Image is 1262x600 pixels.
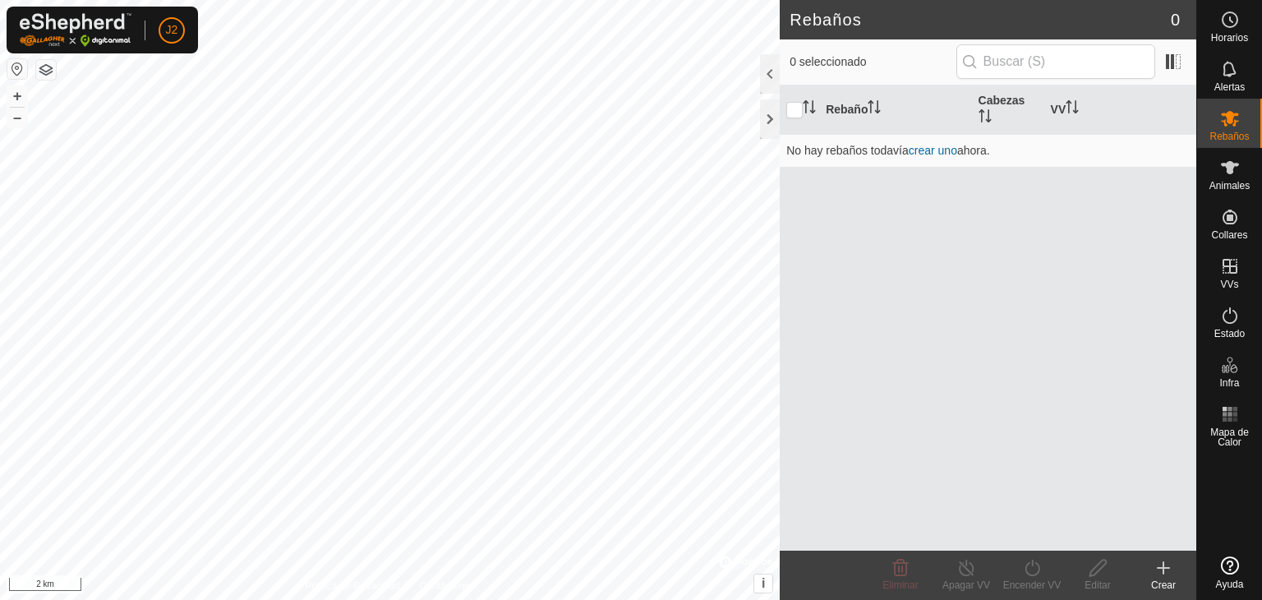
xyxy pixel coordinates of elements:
p-sorticon: Activar para ordenar [803,103,816,116]
span: J2 [166,21,178,39]
button: Capas del Mapa [36,60,56,80]
span: Ayuda [1216,579,1244,589]
span: 0 [1171,7,1180,32]
a: Política de Privacidad [305,579,399,593]
span: i [762,576,765,590]
img: Logo Gallagher [20,13,131,47]
h2: Rebaños [790,10,1171,30]
span: Eliminar [882,579,918,591]
span: Estado [1214,329,1245,339]
button: Restablecer Mapa [7,59,27,79]
input: Buscar (S) [956,44,1155,79]
div: Encender VV [999,578,1065,593]
span: Mapa de Calor [1201,427,1258,447]
th: Rebaño [819,85,971,135]
span: Alertas [1214,82,1245,92]
span: Collares [1211,230,1247,240]
p-sorticon: Activar para ordenar [868,103,881,116]
span: Rebaños [1209,132,1249,141]
th: Cabezas [972,85,1044,135]
p-sorticon: Activar para ordenar [979,112,992,125]
span: Animales [1209,181,1250,191]
a: crear uno [909,144,957,157]
td: No hay rebaños todavía ahora. [780,134,1196,167]
button: + [7,86,27,106]
div: Editar [1065,578,1131,593]
div: Apagar VV [933,578,999,593]
span: Infra [1219,378,1239,388]
span: 0 seleccionado [790,53,956,71]
button: – [7,108,27,127]
div: Crear [1131,578,1196,593]
span: Horarios [1211,33,1248,43]
p-sorticon: Activar para ordenar [1066,103,1079,116]
th: VV [1044,85,1196,135]
button: i [754,575,772,593]
span: VVs [1220,279,1238,289]
a: Contáctenos [420,579,475,593]
a: Ayuda [1197,550,1262,596]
